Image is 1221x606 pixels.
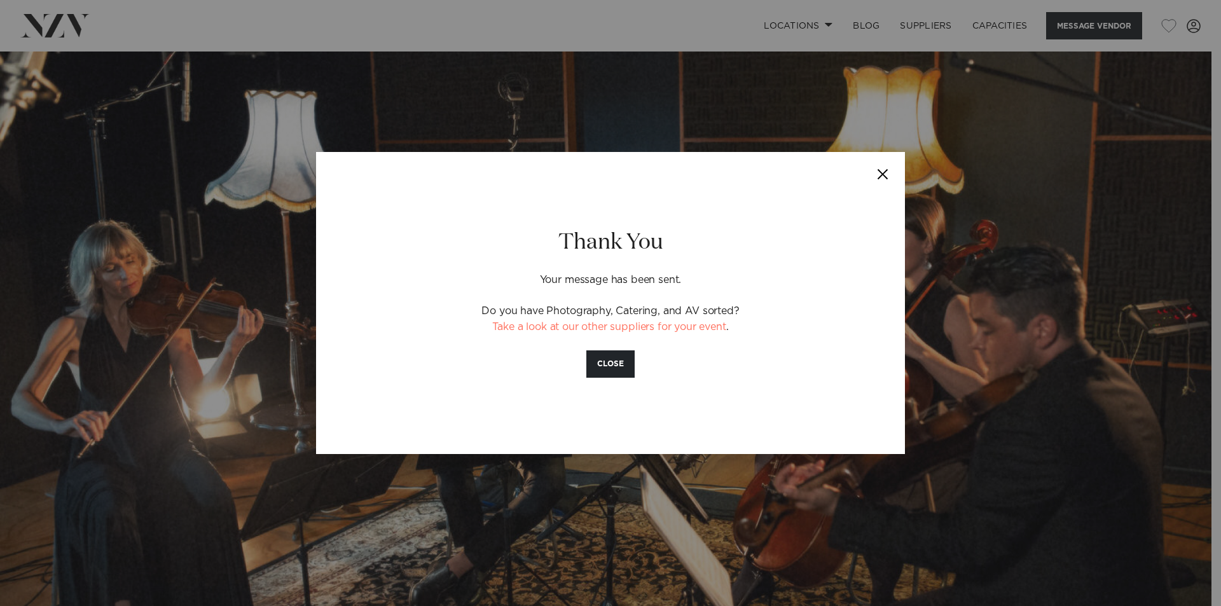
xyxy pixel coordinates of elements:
button: CLOSE [586,350,635,378]
p: Do you have Photography, Catering, and AV sorted? . [388,303,833,335]
a: Take a look at our other suppliers for your event [492,322,726,332]
p: Your message has been sent. [388,257,833,288]
button: Close [860,152,905,196]
h2: Thank You [388,228,833,257]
